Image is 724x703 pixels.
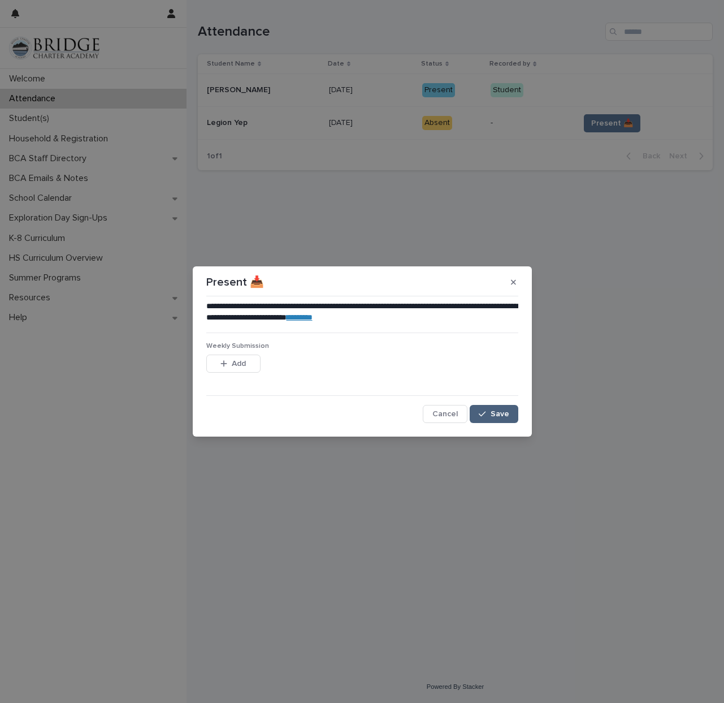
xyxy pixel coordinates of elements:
[206,343,269,350] span: Weekly Submission
[470,405,518,423] button: Save
[232,360,246,368] span: Add
[206,355,261,373] button: Add
[423,405,467,423] button: Cancel
[491,410,509,418] span: Save
[432,410,458,418] span: Cancel
[206,275,264,289] p: Present 📥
